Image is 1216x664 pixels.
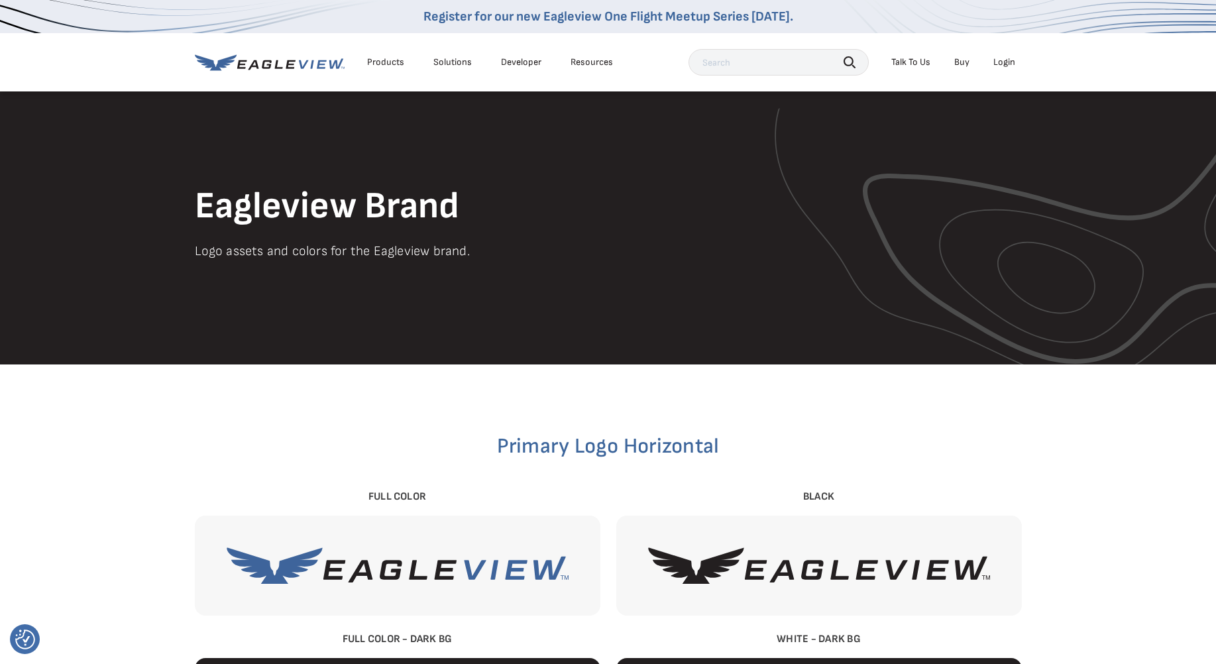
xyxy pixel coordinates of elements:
div: Full Color [195,489,600,505]
img: Revisit consent button [15,630,35,649]
h2: Primary Logo Horizontal [195,436,1022,457]
div: Products [367,56,404,68]
p: Logo assets and colors for the Eagleview brand. [195,241,1022,262]
a: Buy [954,56,969,68]
div: Black [616,489,1022,505]
div: White - Dark BG [616,632,1022,647]
img: EagleView-Black.svg [648,547,990,584]
div: Resources [571,56,613,68]
div: Talk To Us [891,56,930,68]
a: Register for our new Eagleview One Flight Meetup Series [DATE]. [423,9,793,25]
a: Developer [501,56,541,68]
img: EagleView-Full-Color.svg [227,547,569,584]
button: Consent Preferences [15,630,35,649]
div: Solutions [433,56,472,68]
input: Search [689,49,869,76]
div: Login [993,56,1015,68]
h1: Eagleview Brand [195,184,1022,230]
div: Full Color - Dark BG [195,632,600,647]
